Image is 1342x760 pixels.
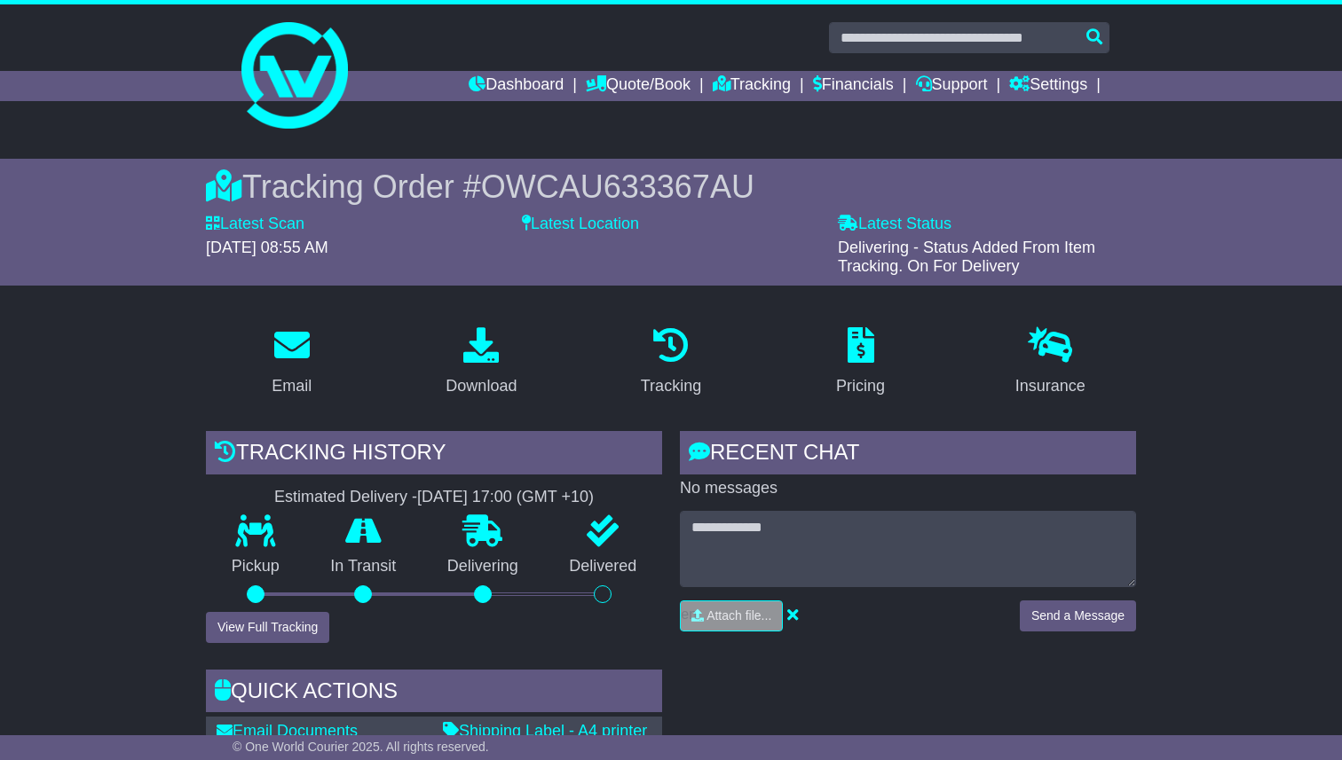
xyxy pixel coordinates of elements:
a: Shipping Label - A4 printer [443,722,647,740]
a: Pricing [825,321,896,404]
div: Download [446,374,517,398]
p: Delivering [422,557,544,576]
a: Email Documents [217,722,358,740]
button: View Full Tracking [206,612,329,643]
p: No messages [680,479,1136,498]
span: [DATE] 08:55 AM [206,239,328,256]
a: Quote/Book [586,71,691,101]
div: Tracking history [206,431,662,479]
div: RECENT CHAT [680,431,1136,479]
p: Pickup [206,557,305,576]
p: In Transit [305,557,422,576]
div: Email [272,374,312,398]
a: Email [260,321,323,404]
a: Support [916,71,988,101]
label: Latest Scan [206,215,304,234]
span: OWCAU633367AU [481,168,754,205]
div: Quick Actions [206,670,662,717]
div: [DATE] 17:00 (GMT +10) [417,488,594,507]
a: Dashboard [469,71,564,101]
a: Download [434,321,528,404]
a: Tracking [713,71,791,101]
span: Delivering - Status Added From Item Tracking. On For Delivery [838,239,1095,276]
div: Tracking Order # [206,168,1136,206]
a: Financials [813,71,894,101]
div: Pricing [836,374,885,398]
label: Latest Location [522,215,639,234]
div: Tracking [641,374,701,398]
p: Delivered [544,557,663,576]
div: Estimated Delivery - [206,488,662,507]
a: Tracking [629,321,713,404]
label: Latest Status [838,215,951,234]
a: Insurance [1004,321,1097,404]
a: Settings [1009,71,1087,101]
button: Send a Message [1020,600,1136,631]
span: © One World Courier 2025. All rights reserved. [233,740,489,754]
div: Insurance [1015,374,1085,398]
